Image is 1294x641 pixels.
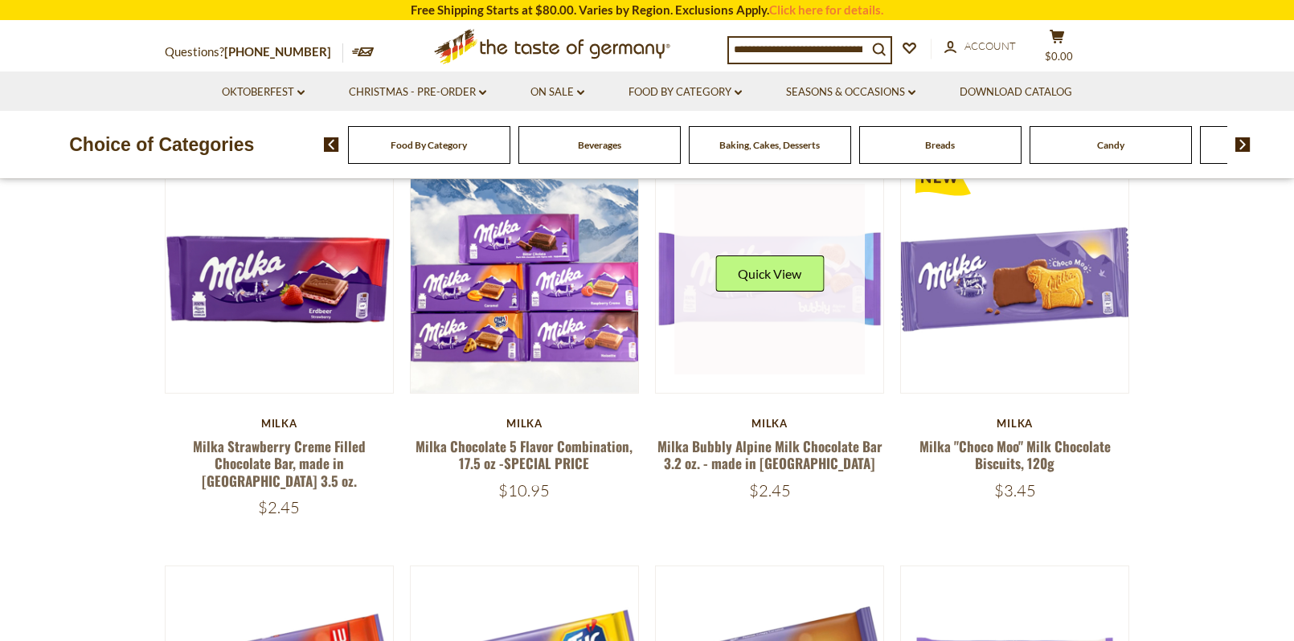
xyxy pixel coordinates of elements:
div: Milka [900,417,1129,430]
img: Milka [411,165,638,393]
a: [PHONE_NUMBER] [224,44,331,59]
a: Milka Bubbly Alpine Milk Chocolate Bar 3.2 oz. - made in [GEOGRAPHIC_DATA] [657,436,882,473]
a: Food By Category [629,84,742,101]
a: Account [944,38,1016,55]
a: Milka "Choco Moo" Milk Chocolate Biscuits, 120g [919,436,1111,473]
a: Beverages [578,139,621,151]
span: $10.95 [498,480,550,500]
a: Candy [1097,139,1124,151]
img: previous arrow [324,137,339,152]
img: Milka [901,165,1128,393]
div: Milka [165,417,394,430]
a: Download Catalog [960,84,1072,101]
button: $0.00 [1033,29,1081,69]
a: Breads [925,139,955,151]
span: $2.45 [749,480,791,500]
a: On Sale [530,84,584,101]
a: Baking, Cakes, Desserts [719,139,820,151]
button: Quick View [715,255,824,292]
a: Seasons & Occasions [786,84,915,101]
img: Milka [166,165,393,393]
span: Account [964,39,1016,52]
img: Milka [656,165,883,393]
span: $0.00 [1045,50,1073,63]
a: Christmas - PRE-ORDER [349,84,486,101]
p: Questions? [165,42,343,63]
a: Oktoberfest [222,84,305,101]
span: $3.45 [994,480,1036,500]
span: $2.45 [258,497,300,517]
a: Food By Category [391,139,467,151]
div: Milka [410,417,639,430]
div: Milka [655,417,884,430]
a: Click here for details. [769,2,883,17]
a: Milka Strawberry Creme Filled Chocolate Bar, made in [GEOGRAPHIC_DATA] 3.5 oz. [193,436,366,491]
img: next arrow [1235,137,1251,152]
a: Milka Chocolate 5 Flavor Combination, 17.5 oz -SPECIAL PRICE [416,436,633,473]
